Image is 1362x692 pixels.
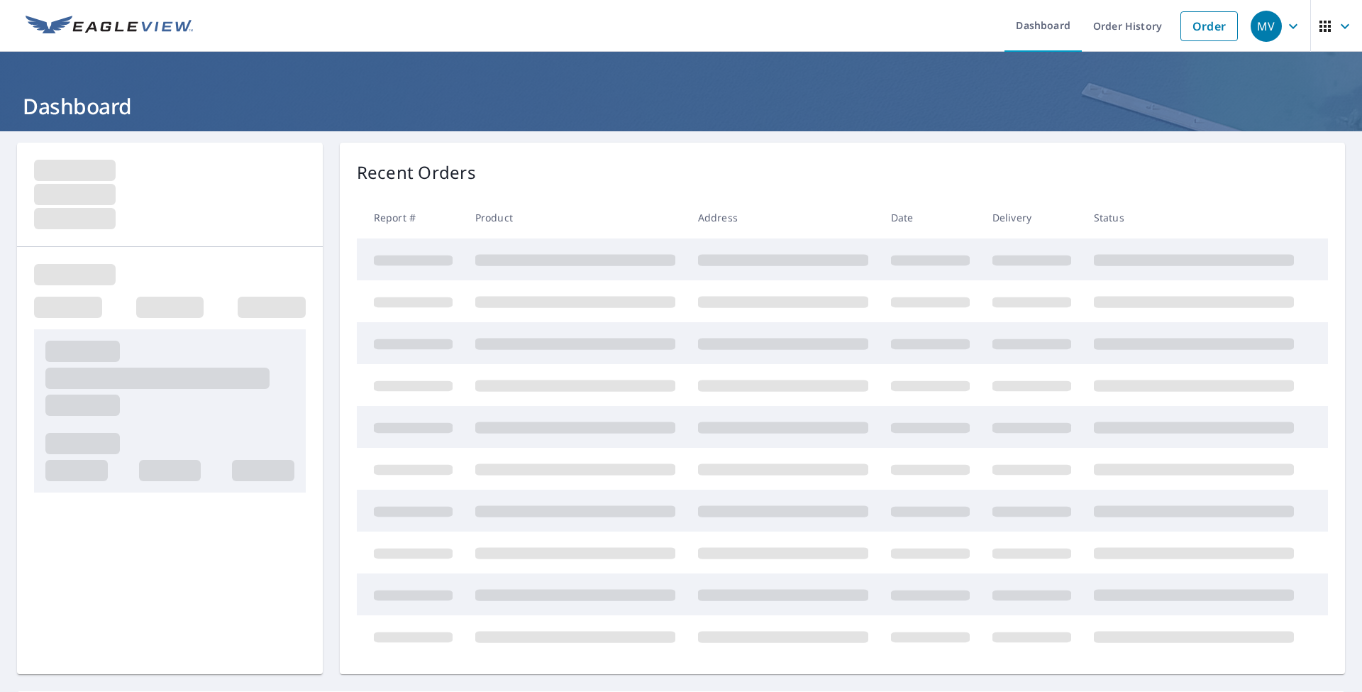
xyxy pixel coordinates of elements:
th: Address [687,197,880,238]
a: Order [1180,11,1238,41]
h1: Dashboard [17,92,1345,121]
p: Recent Orders [357,160,476,185]
th: Product [464,197,687,238]
th: Delivery [981,197,1083,238]
th: Report # [357,197,464,238]
img: EV Logo [26,16,193,37]
th: Date [880,197,981,238]
th: Status [1083,197,1305,238]
div: MV [1251,11,1282,42]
